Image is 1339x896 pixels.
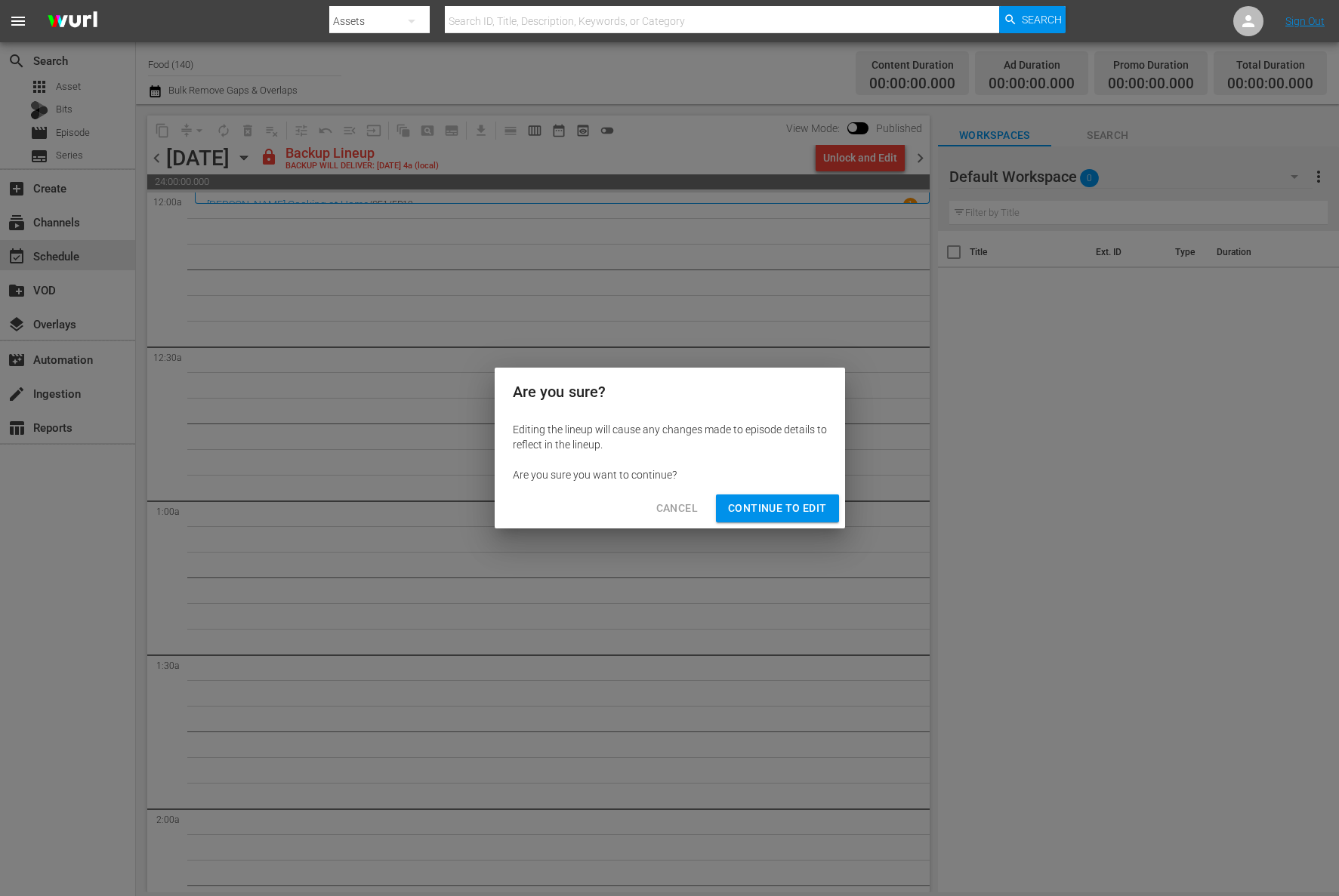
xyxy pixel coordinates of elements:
[656,499,698,518] span: Cancel
[513,380,827,404] h2: Are you sure?
[728,499,826,518] span: Continue to Edit
[9,12,27,30] span: menu
[1022,6,1062,33] span: Search
[1285,15,1325,27] a: Sign Out
[513,422,827,452] div: Editing the lineup will cause any changes made to episode details to reflect in the lineup.
[644,494,710,522] button: Cancel
[513,467,827,482] div: Are you sure you want to continue?
[36,4,109,39] img: ans4CAIJ8jUAAAAAAAAAAAAAAAAAAAAAAAAgQb4GAAAAAAAAAAAAAAAAAAAAAAAAJMjXAAAAAAAAAAAAAAAAAAAAAAAAgAT5G...
[716,494,838,522] button: Continue to Edit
